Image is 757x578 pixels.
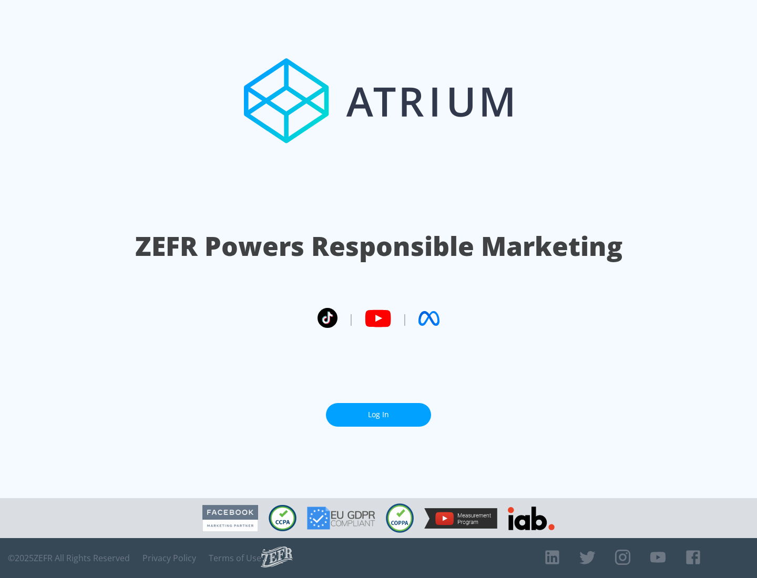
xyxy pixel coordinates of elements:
a: Log In [326,403,431,427]
a: Terms of Use [209,553,261,563]
img: GDPR Compliant [307,507,375,530]
span: | [402,311,408,326]
img: COPPA Compliant [386,503,414,533]
img: IAB [508,507,555,530]
span: | [348,311,354,326]
img: CCPA Compliant [269,505,296,531]
img: YouTube Measurement Program [424,508,497,529]
h1: ZEFR Powers Responsible Marketing [135,228,622,264]
img: Facebook Marketing Partner [202,505,258,532]
a: Privacy Policy [142,553,196,563]
span: © 2025 ZEFR All Rights Reserved [8,553,130,563]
